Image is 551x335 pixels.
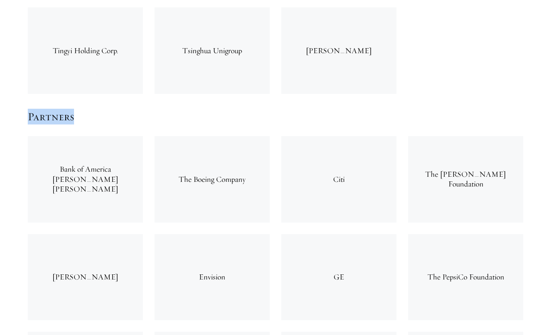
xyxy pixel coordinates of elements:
div: Envision [155,234,270,321]
div: Citi [281,136,396,223]
div: The PepsiCo Foundation [408,234,523,321]
div: GE [281,234,396,321]
div: The Boeing Company [155,136,270,223]
h5: Partners [28,109,523,124]
div: [PERSON_NAME] [281,7,396,94]
div: [PERSON_NAME] [28,234,143,321]
div: Tsinghua Unigroup [155,7,270,94]
div: Tingyi Holding Corp. [28,7,143,94]
div: Bank of America [PERSON_NAME] [PERSON_NAME] [28,136,143,223]
div: The [PERSON_NAME] Foundation [408,136,523,223]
